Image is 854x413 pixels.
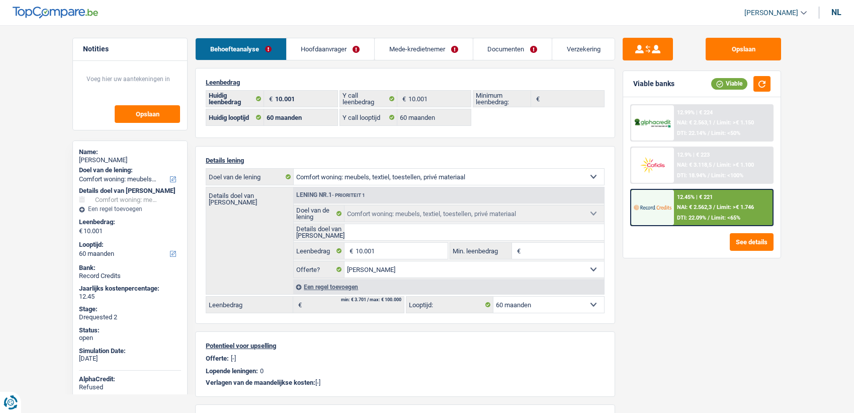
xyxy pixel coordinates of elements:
[206,367,258,375] p: Lopende leningen:
[136,111,159,117] span: Opslaan
[677,215,706,221] span: DTI: 22.09%
[264,91,275,107] span: €
[13,7,98,19] img: TopCompare Logo
[79,326,181,334] div: Status:
[711,172,743,179] span: Limit: <100%
[206,342,605,350] p: Potentieel voor upselling
[79,285,181,293] div: Jaarlijks kostenpercentage:
[744,9,798,17] span: [PERSON_NAME]
[206,379,315,386] span: Verlagen van de maandelijkse kosten:
[450,243,511,259] label: Min. leenbedrag
[713,119,715,126] span: /
[79,355,181,363] div: [DATE]
[677,109,713,116] div: 12.99% | € 224
[196,38,286,60] a: Behoefteanalyse
[634,198,671,217] img: Record Credits
[340,91,398,107] label: Y call leenbedrag
[711,215,740,221] span: Limit: <65%
[79,156,181,164] div: [PERSON_NAME]
[260,367,264,375] p: 0
[294,243,345,259] label: Leenbedrag
[293,280,604,294] div: Een regel toevoegen
[708,130,710,136] span: /
[294,261,345,278] label: Offerte?
[711,130,740,136] span: Limit: <50%
[677,152,710,158] div: 12.9% | € 223
[473,91,531,107] label: Minimum leenbedrag:
[79,334,181,342] div: open
[79,218,179,226] label: Leenbedrag:
[713,162,715,168] span: /
[79,166,179,174] label: Doel van de lening:
[115,105,180,123] button: Opslaan
[706,38,781,60] button: Opslaan
[79,148,181,156] div: Name:
[717,162,754,168] span: Limit: >€ 1.100
[206,379,605,386] p: [-]
[79,383,181,391] div: Refused
[79,293,181,301] div: 12.45
[730,233,774,251] button: See details
[206,91,264,107] label: Huidig leenbedrag
[79,272,181,280] div: Record Credits
[341,298,401,302] div: min: € 3.701 / max: € 100.000
[287,38,374,60] a: Hoofdaanvrager
[206,79,605,86] p: Leenbedrag
[397,91,408,107] span: €
[206,109,264,125] label: Huidig looptijd
[717,204,754,211] span: Limit: >€ 1.746
[79,187,181,195] div: Details doel van [PERSON_NAME]
[79,264,181,272] div: Bank:
[634,117,671,129] img: Alphacredit
[206,297,293,313] label: Leenbedrag
[79,227,82,235] span: €
[375,38,472,60] a: Mede-kredietnemer
[294,192,368,198] div: Lening nr.1
[677,204,712,211] span: NAI: € 2.562,3
[79,375,181,383] div: AlphaCredit:
[206,169,294,185] label: Doel van de lening
[634,156,671,174] img: Cofidis
[552,38,615,60] a: Verzekering
[332,192,365,198] span: - Prioriteit 1
[206,157,605,164] p: Details lening
[677,162,712,168] span: NAI: € 3.118,5
[231,355,236,362] p: [-]
[79,205,181,213] div: Een regel toevoegen
[677,130,706,136] span: DTI: 22.14%
[708,215,710,221] span: /
[79,241,179,249] label: Looptijd:
[206,187,293,205] label: Details doel van [PERSON_NAME]
[293,297,304,313] span: €
[79,347,181,355] div: Simulation Date:
[633,80,674,88] div: Viable banks
[677,119,712,126] span: NAI: € 2.563,1
[79,313,181,321] div: Drequested 2
[83,45,177,53] h5: Notities
[711,78,747,89] div: Viable
[294,224,345,240] label: Details doel van [PERSON_NAME]
[708,172,710,179] span: /
[79,305,181,313] div: Stage:
[512,243,523,259] span: €
[736,5,807,21] a: [PERSON_NAME]
[531,91,542,107] span: €
[473,38,552,60] a: Documenten
[206,355,229,362] p: Offerte:
[345,243,356,259] span: €
[717,119,754,126] span: Limit: >€ 1.150
[406,297,493,313] label: Looptijd:
[294,205,345,222] label: Doel van de lening
[340,109,398,125] label: Y call looptijd
[831,8,841,17] div: nl
[677,172,706,179] span: DTI: 18.94%
[713,204,715,211] span: /
[677,194,713,200] div: 12.45% | € 221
